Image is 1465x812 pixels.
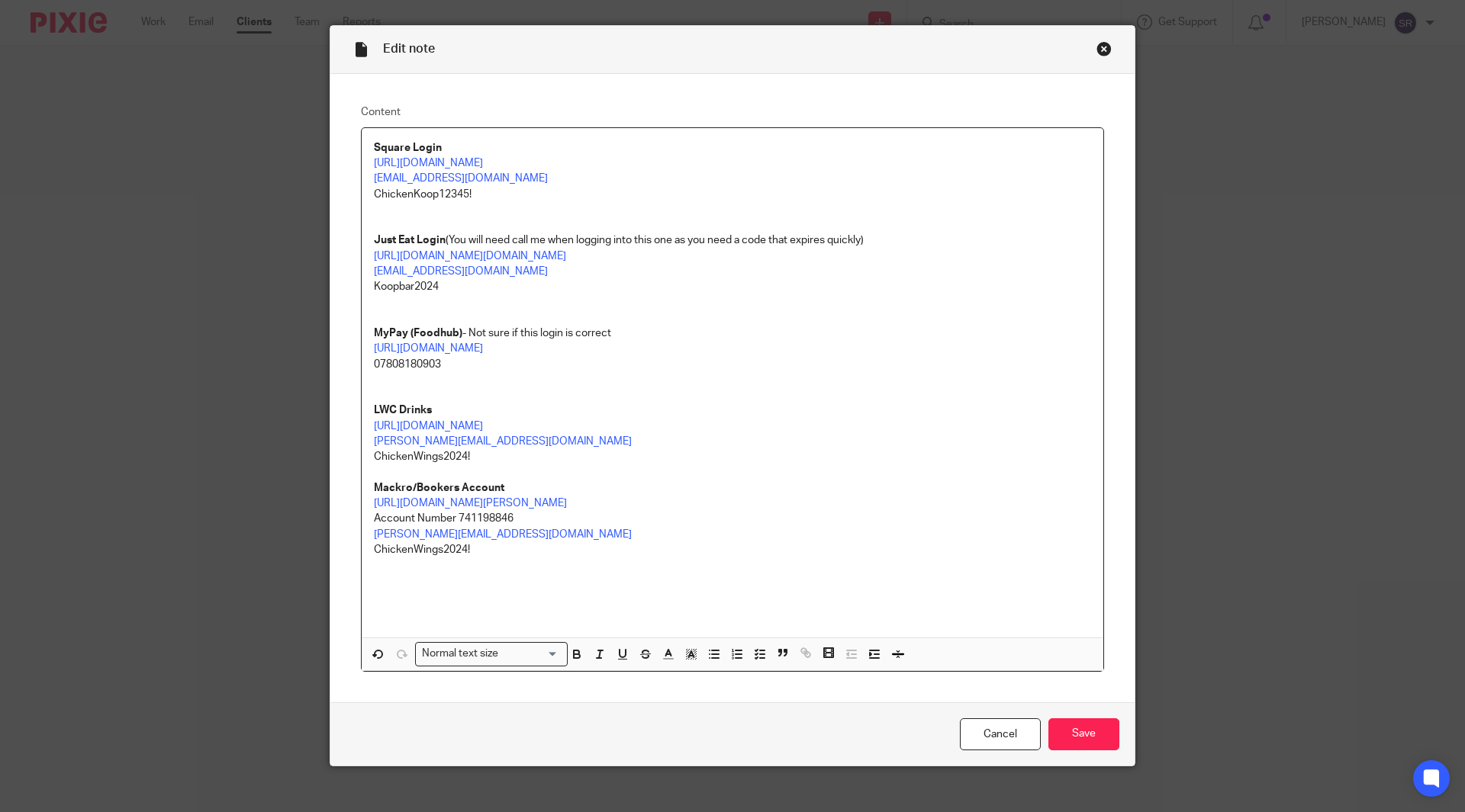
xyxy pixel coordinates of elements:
p: ChickenWings2024! [374,449,1091,464]
a: Cancel [960,718,1041,751]
div: Search for option [415,642,568,666]
strong: MyPay (Foodhub) [374,328,462,339]
p: 07808180903 [374,357,1091,372]
a: [URL][DOMAIN_NAME][DOMAIN_NAME] [374,251,566,262]
label: Content [361,104,1104,120]
a: [URL][DOMAIN_NAME] [374,343,483,354]
a: [EMAIL_ADDRESS][DOMAIN_NAME] [374,266,548,277]
a: [EMAIL_ADDRESS][DOMAIN_NAME] [374,173,548,184]
strong: Square Login [374,143,442,153]
a: [PERSON_NAME][EMAIL_ADDRESS][DOMAIN_NAME] [374,436,632,447]
p: ChickenWings2024! [374,542,1091,557]
a: [URL][DOMAIN_NAME][PERSON_NAME] [374,498,567,509]
p: Koopbar2024 [374,279,1091,294]
a: [URL][DOMAIN_NAME] [374,158,483,168]
strong: LWC Drinks [374,405,432,416]
p: Account Number 741198846 [374,511,1091,526]
span: Normal text size [419,646,502,662]
input: Search for option [504,646,559,662]
strong: Just Eat Login [374,235,446,246]
p: ChickenKoop12345! [374,187,1091,202]
a: [URL][DOMAIN_NAME] [374,421,483,432]
strong: Mackro/Bookers Account [374,483,504,493]
p: (You will need call me when logging into this one as you need a code that expires quickly) [374,233,1091,248]
input: Save [1048,718,1119,751]
span: Edit note [383,43,435,55]
div: Close this dialog window [1096,41,1112,56]
a: [PERSON_NAME][EMAIL_ADDRESS][DOMAIN_NAME] [374,529,632,540]
p: - Not sure if this login is correct [374,326,1091,341]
